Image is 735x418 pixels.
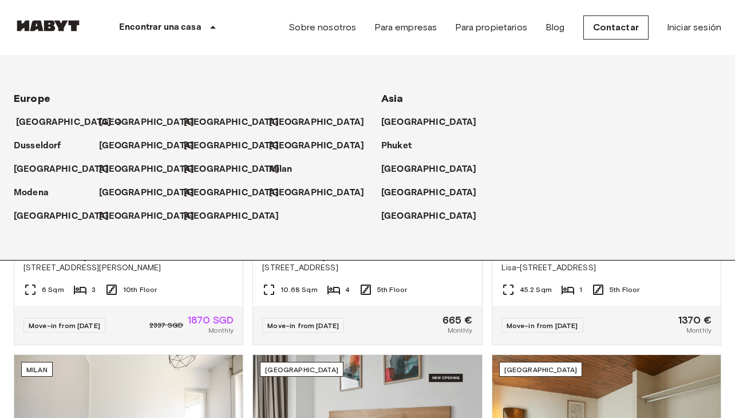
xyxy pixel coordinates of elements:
[16,116,123,129] a: [GEOGRAPHIC_DATA]
[381,92,404,105] span: Asia
[99,210,195,223] p: [GEOGRAPHIC_DATA]
[381,116,477,129] p: [GEOGRAPHIC_DATA]
[269,163,304,176] a: Milan
[16,116,112,129] p: [GEOGRAPHIC_DATA]
[184,210,279,223] p: [GEOGRAPHIC_DATA]
[267,321,339,330] span: Move-in from [DATE]
[184,116,291,129] a: [GEOGRAPHIC_DATA]
[123,285,157,295] span: 10th Floor
[280,285,317,295] span: 10.68 Sqm
[269,186,365,200] p: [GEOGRAPHIC_DATA]
[184,210,291,223] a: [GEOGRAPHIC_DATA]
[678,315,712,325] span: 1370 €
[26,365,48,374] span: Milan
[381,163,477,176] p: [GEOGRAPHIC_DATA]
[442,315,473,325] span: 665 €
[14,186,49,200] p: Modena
[184,186,291,200] a: [GEOGRAPHIC_DATA]
[14,163,109,176] p: [GEOGRAPHIC_DATA]
[546,21,565,34] a: Blog
[184,163,291,176] a: [GEOGRAPHIC_DATA]
[501,262,712,274] span: Lisa-[STREET_ADDRESS]
[42,285,64,295] span: 6 Sqm
[345,285,350,295] span: 4
[99,163,195,176] p: [GEOGRAPHIC_DATA]
[29,321,100,330] span: Move-in from [DATE]
[381,139,423,153] a: Phuket
[119,21,201,34] p: Encontrar una casa
[269,116,365,129] p: [GEOGRAPHIC_DATA]
[14,92,50,105] span: Europe
[262,262,472,274] span: [STREET_ADDRESS]
[188,315,234,325] span: 1870 SGD
[99,163,206,176] a: [GEOGRAPHIC_DATA]
[381,116,488,129] a: [GEOGRAPHIC_DATA]
[14,20,82,31] img: Habyt
[579,285,582,295] span: 1
[99,186,195,200] p: [GEOGRAPHIC_DATA]
[583,15,649,40] a: Contactar
[14,210,109,223] p: [GEOGRAPHIC_DATA]
[289,21,356,34] a: Sobre nosotros
[448,325,473,336] span: Monthly
[208,325,234,336] span: Monthly
[14,139,61,153] p: Dusseldorf
[99,210,206,223] a: [GEOGRAPHIC_DATA]
[99,186,206,200] a: [GEOGRAPHIC_DATA]
[99,116,195,129] p: [GEOGRAPHIC_DATA]
[455,21,527,34] a: Para propietarios
[507,321,578,330] span: Move-in from [DATE]
[184,116,279,129] p: [GEOGRAPHIC_DATA]
[14,163,121,176] a: [GEOGRAPHIC_DATA]
[269,186,376,200] a: [GEOGRAPHIC_DATA]
[99,139,195,153] p: [GEOGRAPHIC_DATA]
[686,325,712,336] span: Monthly
[92,285,96,295] span: 3
[269,139,365,153] p: [GEOGRAPHIC_DATA]
[381,186,477,200] p: [GEOGRAPHIC_DATA]
[667,21,721,34] a: Iniciar sesión
[14,186,60,200] a: Modena
[269,116,376,129] a: [GEOGRAPHIC_DATA]
[265,365,338,374] span: [GEOGRAPHIC_DATA]
[381,163,488,176] a: [GEOGRAPHIC_DATA]
[99,139,206,153] a: [GEOGRAPHIC_DATA]
[269,139,376,153] a: [GEOGRAPHIC_DATA]
[269,163,293,176] p: Milan
[184,139,291,153] a: [GEOGRAPHIC_DATA]
[381,139,412,153] p: Phuket
[184,186,279,200] p: [GEOGRAPHIC_DATA]
[610,285,639,295] span: 5th Floor
[14,139,73,153] a: Dusseldorf
[520,285,552,295] span: 45.2 Sqm
[374,21,437,34] a: Para empresas
[381,210,488,223] a: [GEOGRAPHIC_DATA]
[377,285,407,295] span: 5th Floor
[149,320,183,330] span: 2337 SGD
[99,116,206,129] a: [GEOGRAPHIC_DATA]
[184,163,279,176] p: [GEOGRAPHIC_DATA]
[23,262,234,274] span: [STREET_ADDRESS][PERSON_NAME]
[504,365,578,374] span: [GEOGRAPHIC_DATA]
[14,210,121,223] a: [GEOGRAPHIC_DATA]
[381,210,477,223] p: [GEOGRAPHIC_DATA]
[381,186,488,200] a: [GEOGRAPHIC_DATA]
[184,139,279,153] p: [GEOGRAPHIC_DATA]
